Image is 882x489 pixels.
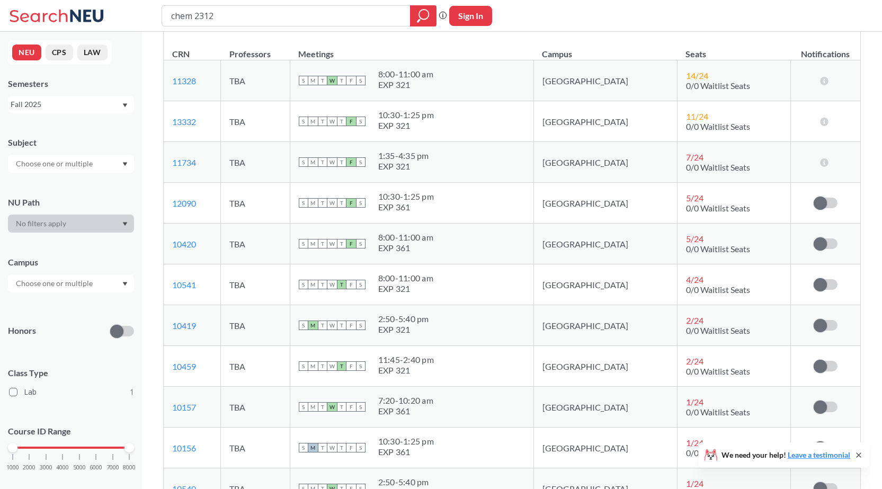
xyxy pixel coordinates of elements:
span: 0/0 Waitlist Seats [686,81,750,91]
div: 10:30 - 1:25 pm [378,191,434,202]
span: M [308,321,318,330]
td: TBA [221,428,290,468]
span: M [308,117,318,126]
div: Semesters [8,78,134,90]
td: [GEOGRAPHIC_DATA] [533,101,677,142]
span: F [346,321,356,330]
div: 7:20 - 10:20 am [378,395,433,406]
span: T [318,76,327,85]
span: T [318,117,327,126]
div: EXP 361 [378,202,434,212]
p: Honors [8,325,36,337]
span: 1000 [6,465,19,470]
button: LAW [77,45,108,60]
span: W [327,443,337,452]
span: F [346,76,356,85]
div: 11:45 - 2:40 pm [378,354,434,365]
td: [GEOGRAPHIC_DATA] [533,305,677,346]
span: 1 / 24 [686,397,703,407]
a: Leave a testimonial [788,450,850,459]
label: Lab [9,385,134,399]
td: [GEOGRAPHIC_DATA] [533,183,677,224]
td: [GEOGRAPHIC_DATA] [533,224,677,264]
span: T [337,157,346,167]
span: T [337,198,346,208]
a: 11328 [172,76,196,86]
div: 8:00 - 11:00 am [378,232,433,243]
span: 2 / 24 [686,356,703,366]
td: TBA [221,305,290,346]
span: T [337,321,346,330]
svg: Dropdown arrow [122,103,128,108]
span: 11 / 24 [686,111,708,121]
th: Seats [677,38,790,60]
span: S [356,443,366,452]
a: 10419 [172,321,196,331]
span: 8000 [123,465,136,470]
span: S [356,361,366,371]
td: TBA [221,346,290,387]
span: M [308,239,318,248]
span: T [337,402,346,412]
div: 10:30 - 1:25 pm [378,436,434,447]
input: Choose one or multiple [11,157,100,170]
span: M [308,157,318,167]
span: M [308,443,318,452]
span: 0/0 Waitlist Seats [686,407,750,417]
span: T [318,198,327,208]
span: T [318,239,327,248]
span: F [346,198,356,208]
div: Dropdown arrow [8,215,134,233]
td: [GEOGRAPHIC_DATA] [533,387,677,428]
span: T [318,280,327,289]
div: NU Path [8,197,134,208]
div: EXP 321 [378,120,434,131]
span: 7000 [106,465,119,470]
span: S [299,117,308,126]
span: T [337,361,346,371]
span: T [337,117,346,126]
div: 8:00 - 11:00 am [378,273,433,283]
span: S [356,239,366,248]
span: T [337,239,346,248]
span: 4000 [56,465,69,470]
span: W [327,280,337,289]
td: [GEOGRAPHIC_DATA] [533,60,677,101]
div: EXP 361 [378,447,434,457]
td: TBA [221,60,290,101]
div: CRN [172,48,190,60]
span: S [299,443,308,452]
span: 2000 [23,465,35,470]
span: T [318,321,327,330]
th: Professors [221,38,290,60]
span: F [346,239,356,248]
span: W [327,402,337,412]
a: 13332 [172,117,196,127]
span: S [356,157,366,167]
svg: Dropdown arrow [122,162,128,166]
div: EXP 321 [378,79,433,90]
span: 2 / 24 [686,315,703,325]
button: NEU [12,45,41,60]
div: magnifying glass [410,5,436,26]
span: W [327,361,337,371]
span: 0/0 Waitlist Seats [686,244,750,254]
input: Choose one or multiple [11,277,100,290]
td: [GEOGRAPHIC_DATA] [533,346,677,387]
div: 2:50 - 5:40 pm [378,477,429,487]
span: 0/0 Waitlist Seats [686,366,750,376]
span: S [356,321,366,330]
td: TBA [221,101,290,142]
span: 0/0 Waitlist Seats [686,203,750,213]
td: TBA [221,264,290,305]
span: W [327,239,337,248]
span: T [318,361,327,371]
span: F [346,280,356,289]
span: F [346,402,356,412]
input: Class, professor, course number, "phrase" [170,7,403,25]
div: 8:00 - 11:00 am [378,69,433,79]
span: 1 [130,386,134,398]
span: S [299,402,308,412]
span: S [299,76,308,85]
span: 0/0 Waitlist Seats [686,325,750,335]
